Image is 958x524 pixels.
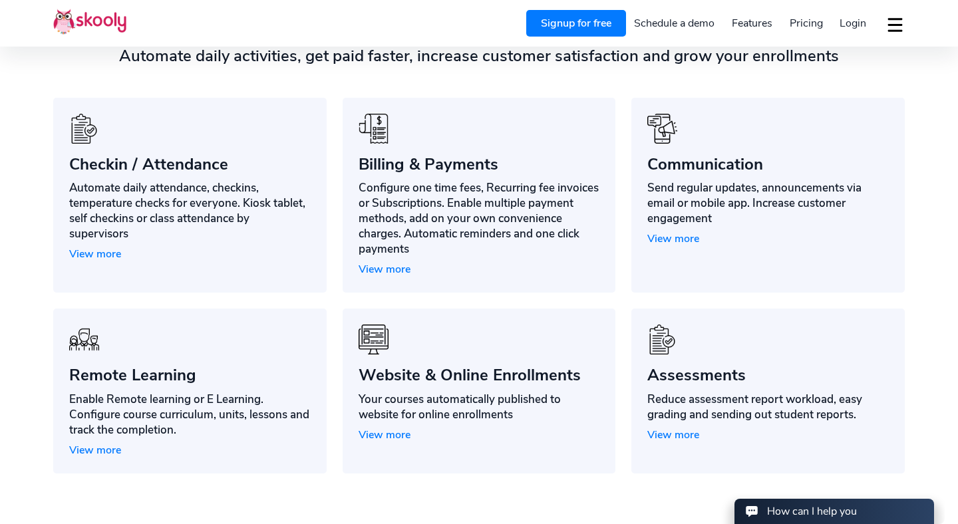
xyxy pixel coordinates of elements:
a: Features [723,13,781,34]
a: icon-benefits-12AssessmentsReduce assessment report workload, easy grading and sending out studen... [631,309,905,473]
div: Website & Online Enrollments [359,365,600,385]
img: icon-benefits-11 [69,325,99,354]
div: Communication [647,154,889,174]
div: Checkin / Attendance [69,154,311,174]
div: Automate daily activities, get paid faster, increase customer satisfaction and grow your enrollments [53,46,905,66]
a: icon-benefits-4Website & Online EnrollmentsYour courses automatically published to website for on... [343,309,616,473]
img: icon-benefits-10 [359,114,389,144]
a: Schedule a demo [626,13,724,34]
span: View more [359,428,410,442]
div: Remote Learning [69,365,311,385]
img: icon-benefits-4 [359,325,389,354]
div: Enable Remote learning or E Learning. Configure course curriculum, units, lessons and track the c... [69,392,311,438]
a: icon-benefits-5CommunicationSend regular updates, announcements via email or mobile app. Increase... [631,98,905,293]
a: icon-benefits-10Billing & PaymentsConfigure one time fees, Recurring fee invoices or Subscription... [343,98,616,293]
span: Login [840,16,866,31]
a: Pricing [781,13,832,34]
img: icon-benefits-9 [69,114,99,144]
img: icon-benefits-12 [647,325,677,354]
div: Your courses automatically published to website for online enrollments [359,392,600,422]
a: icon-benefits-11Remote LearningEnable Remote learning or E Learning. Configure course curriculum,... [53,309,327,473]
span: View more [647,231,699,246]
span: View more [359,262,410,277]
a: Signup for free [526,10,626,37]
span: View more [69,247,121,261]
span: Pricing [790,16,823,31]
button: dropdown menu [885,9,905,40]
a: icon-benefits-9Checkin / AttendanceAutomate daily attendance, checkins, temperature checks for ev... [53,98,327,293]
img: Skooly [53,9,126,35]
span: View more [647,428,699,442]
div: Billing & Payments [359,154,600,174]
span: View more [69,443,121,458]
div: Reduce assessment report workload, easy grading and sending out student reports. [647,392,889,422]
img: icon-benefits-5 [647,114,677,144]
a: Login [831,13,875,34]
div: Configure one time fees, Recurring fee invoices or Subscriptions. Enable multiple payment methods... [359,180,600,257]
div: Automate daily attendance, checkins, temperature checks for everyone. Kiosk tablet, self checkins... [69,180,311,241]
div: Assessments [647,365,889,385]
div: Send regular updates, announcements via email or mobile app. Increase customer engagement [647,180,889,226]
